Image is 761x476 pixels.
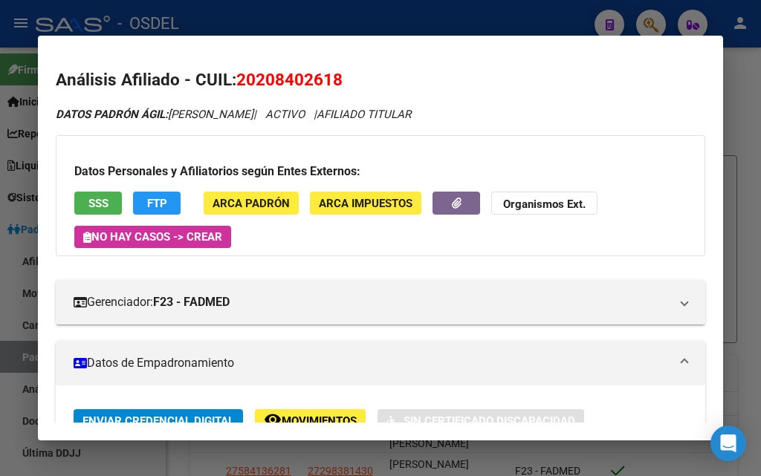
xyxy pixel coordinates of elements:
span: Enviar Credencial Digital [82,414,234,428]
button: FTP [133,192,181,215]
button: ARCA Padrón [204,192,299,215]
mat-expansion-panel-header: Gerenciador:F23 - FADMED [56,280,705,325]
mat-expansion-panel-header: Datos de Empadronamiento [56,341,705,385]
span: 20208402618 [236,70,343,89]
button: ARCA Impuestos [310,192,421,215]
span: ARCA Padrón [213,197,290,210]
button: Enviar Credencial Digital [74,409,243,432]
h2: Análisis Afiliado - CUIL: [56,68,705,93]
button: Organismos Ext. [491,192,598,215]
span: AFILIADO TITULAR [317,108,411,121]
i: | ACTIVO | [56,108,411,121]
mat-panel-title: Gerenciador: [74,293,670,311]
button: SSS [74,192,122,215]
span: Sin Certificado Discapacidad [404,414,575,428]
span: Movimientos [282,414,357,428]
strong: F23 - FADMED [153,293,230,311]
strong: Organismos Ext. [503,198,586,211]
button: No hay casos -> Crear [74,226,231,248]
h3: Datos Personales y Afiliatorios según Entes Externos: [74,163,687,180]
span: [PERSON_NAME] [56,108,253,121]
mat-icon: remove_red_eye [264,411,282,428]
div: Open Intercom Messenger [710,426,746,461]
span: ARCA Impuestos [319,197,412,210]
span: No hay casos -> Crear [83,230,222,244]
strong: DATOS PADRÓN ÁGIL: [56,108,168,121]
span: SSS [88,197,109,210]
span: FTP [147,197,167,210]
mat-panel-title: Datos de Empadronamiento [74,354,670,372]
button: Movimientos [255,409,366,432]
button: Sin Certificado Discapacidad [378,409,584,432]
